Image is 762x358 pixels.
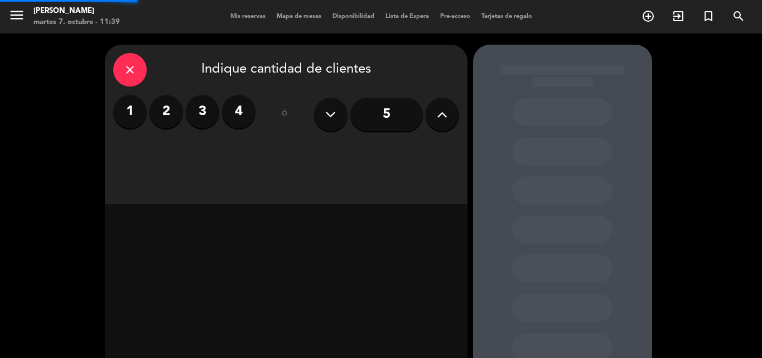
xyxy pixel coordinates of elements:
[33,17,120,28] div: martes 7. octubre - 11:39
[476,13,538,20] span: Tarjetas de regalo
[113,95,147,128] label: 1
[186,95,219,128] label: 3
[267,95,303,134] div: ó
[8,7,25,27] button: menu
[672,9,685,23] i: exit_to_app
[113,53,459,87] div: Indique cantidad de clientes
[327,13,380,20] span: Disponibilidad
[123,63,137,77] i: close
[33,6,120,17] div: [PERSON_NAME]
[8,7,25,23] i: menu
[732,9,745,23] i: search
[380,13,435,20] span: Lista de Espera
[271,13,327,20] span: Mapa de mesas
[222,95,255,128] label: 4
[225,13,271,20] span: Mis reservas
[642,9,655,23] i: add_circle_outline
[702,9,715,23] i: turned_in_not
[435,13,476,20] span: Pre-acceso
[149,95,183,128] label: 2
